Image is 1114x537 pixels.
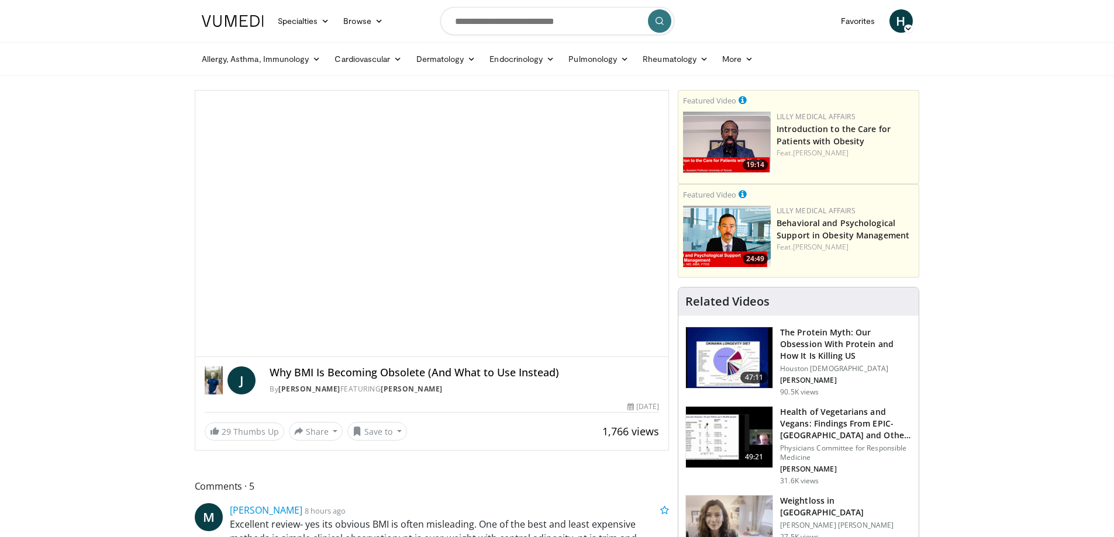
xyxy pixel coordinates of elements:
a: Dermatology [409,47,483,71]
p: Houston [DEMOGRAPHIC_DATA] [780,364,912,373]
img: 606f2b51-b844-428b-aa21-8c0c72d5a896.150x105_q85_crop-smart_upscale.jpg [686,407,772,467]
h3: Weightloss in [GEOGRAPHIC_DATA] [780,495,912,518]
p: [PERSON_NAME] [780,376,912,385]
img: Dr. Jordan Rennicke [205,366,223,394]
a: [PERSON_NAME] [278,384,340,394]
h3: The Protein Myth: Our Obsession With Protein and How It Is Killing US [780,327,912,362]
a: Behavioral and Psychological Support in Obesity Management [777,217,909,241]
a: M [195,503,223,531]
div: Feat. [777,242,914,252]
p: Physicians Committee for Responsible Medicine [780,444,912,462]
a: [PERSON_NAME] [793,148,849,158]
small: Featured Video [683,189,736,200]
a: Browse [336,9,390,33]
span: 49:21 [740,451,768,463]
h3: Health of Vegetarians and Vegans: Findings From EPIC-[GEOGRAPHIC_DATA] and Othe… [780,406,912,441]
small: Featured Video [683,95,736,106]
a: Favorites [834,9,882,33]
span: 24:49 [743,254,768,264]
a: Endocrinology [482,47,561,71]
p: [PERSON_NAME] [780,465,912,474]
span: 19:14 [743,160,768,170]
a: 24:49 [683,206,771,267]
a: More [715,47,760,71]
a: J [227,366,256,394]
a: [PERSON_NAME] [381,384,443,394]
div: By FEATURING [270,384,659,394]
button: Share [289,422,343,441]
a: 19:14 [683,112,771,173]
img: VuMedi Logo [202,15,264,27]
a: Introduction to the Care for Patients with Obesity [777,123,891,147]
img: acc2e291-ced4-4dd5-b17b-d06994da28f3.png.150x105_q85_crop-smart_upscale.png [683,112,771,173]
a: [PERSON_NAME] [793,242,849,252]
span: Comments 5 [195,479,670,494]
p: [PERSON_NAME] [PERSON_NAME] [780,521,912,530]
img: ba3304f6-7838-4e41-9c0f-2e31ebde6754.png.150x105_q85_crop-smart_upscale.png [683,206,771,267]
a: Lilly Medical Affairs [777,206,856,216]
a: 49:21 Health of Vegetarians and Vegans: Findings From EPIC-[GEOGRAPHIC_DATA] and Othe… Physicians... [685,406,912,486]
p: 31.6K views [780,476,819,486]
a: Lilly Medical Affairs [777,112,856,122]
video-js: Video Player [195,91,669,357]
p: 90.5K views [780,387,819,397]
div: [DATE] [627,401,659,412]
span: 1,766 views [602,424,659,438]
h4: Related Videos [685,295,770,309]
a: Pulmonology [561,47,636,71]
a: 47:11 The Protein Myth: Our Obsession With Protein and How It Is Killing US Houston [DEMOGRAPHIC_... [685,327,912,397]
span: 47:11 [740,372,768,383]
span: 29 [222,426,231,437]
div: Feat. [777,148,914,158]
h4: Why BMI Is Becoming Obsolete (And What to Use Instead) [270,366,659,379]
a: H [889,9,913,33]
a: Rheumatology [636,47,715,71]
a: [PERSON_NAME] [230,504,302,517]
img: b7b8b05e-5021-418b-a89a-60a270e7cf82.150x105_q85_crop-smart_upscale.jpg [686,327,772,388]
a: Cardiovascular [327,47,409,71]
a: Allergy, Asthma, Immunology [195,47,328,71]
small: 8 hours ago [305,505,346,516]
a: Specialties [271,9,337,33]
button: Save to [347,422,407,441]
a: 29 Thumbs Up [205,422,284,441]
input: Search topics, interventions [440,7,674,35]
